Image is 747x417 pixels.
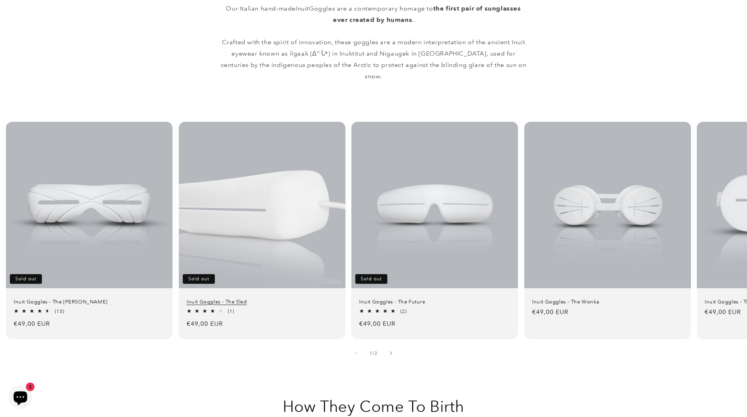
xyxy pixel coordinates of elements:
a: Inuit Goggles - The [PERSON_NAME] [14,298,165,305]
button: Slide left [348,345,365,362]
a: Inuit Goggles - The Wonka [532,298,683,305]
span: 2 [374,349,378,357]
span: 1 [369,349,373,357]
strong: ever created by humans [333,16,412,23]
span: / [373,349,374,357]
button: Slide right [382,345,400,362]
a: Inuit Goggles - The Sled [187,298,338,305]
h2: How They Come To Birth [221,396,527,417]
a: Inuit Goggles - The Future [359,298,510,305]
p: Our Italian hand-made Goggles are a contemporary homage to . Crafted with the spirit of innovatio... [221,3,527,82]
em: Inuit [296,5,309,12]
inbox-online-store-chat: Shopify online store chat [6,385,35,411]
strong: the first pair of sunglasses [433,5,521,12]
